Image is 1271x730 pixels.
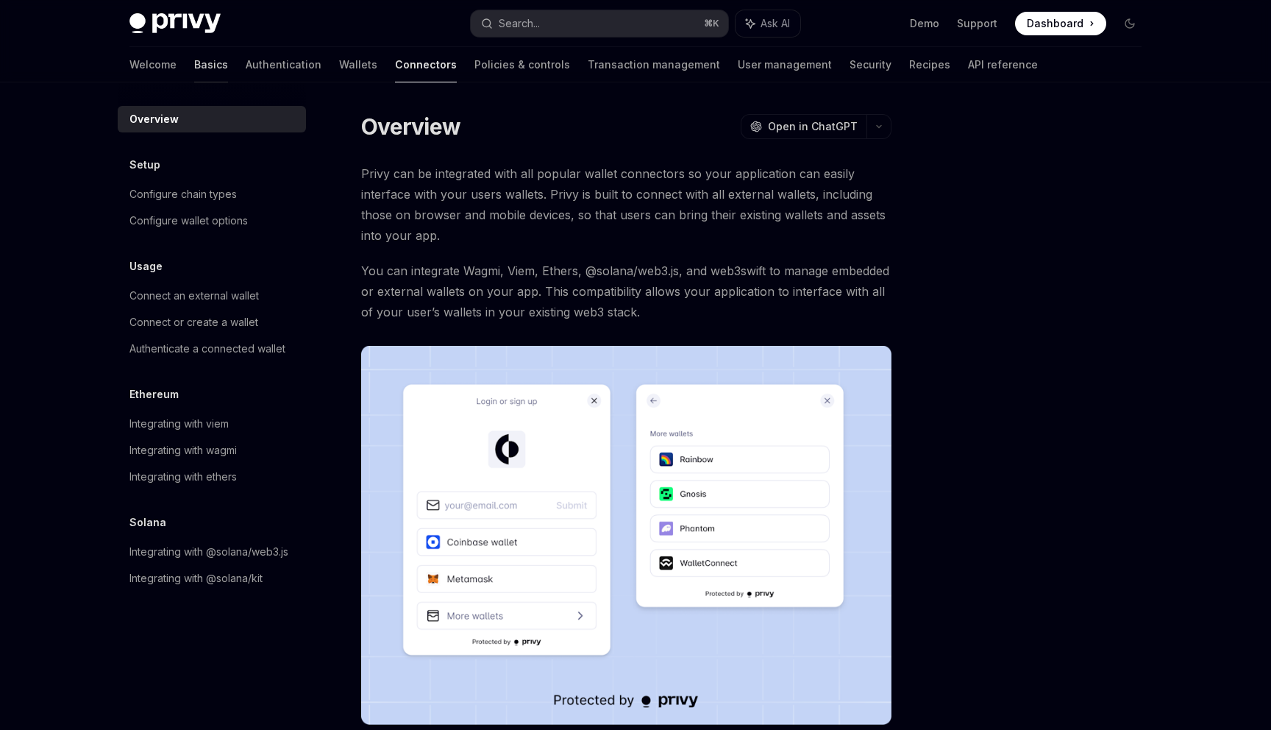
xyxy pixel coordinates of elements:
span: You can integrate Wagmi, Viem, Ethers, @solana/web3.js, and web3swift to manage embedded or exter... [361,261,891,322]
div: Configure chain types [129,185,237,203]
button: Open in ChatGPT [741,114,866,139]
a: Configure chain types [118,181,306,208]
button: Ask AI [736,10,800,37]
a: Policies & controls [474,47,570,82]
a: Integrating with viem [118,411,306,437]
a: Connectors [395,47,457,82]
a: Integrating with @solana/web3.js [118,539,306,565]
a: Authentication [246,47,321,82]
a: Basics [194,47,228,82]
a: Transaction management [588,47,720,82]
a: Support [957,16,997,31]
a: API reference [968,47,1038,82]
a: Configure wallet options [118,208,306,234]
a: Recipes [909,47,950,82]
div: Search... [499,15,540,32]
div: Integrating with viem [129,415,229,433]
h5: Solana [129,514,166,531]
h5: Usage [129,258,163,275]
span: Dashboard [1027,16,1083,31]
div: Integrating with ethers [129,468,237,486]
a: User management [738,47,832,82]
button: Search...⌘K [471,10,728,37]
a: Connect or create a wallet [118,309,306,336]
img: dark logo [129,13,221,34]
a: Integrating with wagmi [118,437,306,464]
a: Welcome [129,47,177,82]
a: Authenticate a connected wallet [118,336,306,362]
span: Open in ChatGPT [768,119,858,134]
div: Authenticate a connected wallet [129,340,285,358]
a: Overview [118,106,306,132]
a: Demo [910,16,939,31]
button: Toggle dark mode [1118,12,1142,35]
span: ⌘ K [704,18,719,29]
a: Integrating with ethers [118,464,306,490]
h5: Ethereum [129,386,179,403]
h5: Setup [129,156,160,174]
a: Integrating with @solana/kit [118,565,306,592]
div: Integrating with wagmi [129,442,237,459]
a: Security [850,47,891,82]
div: Connect an external wallet [129,287,259,305]
span: Ask AI [761,16,790,31]
a: Connect an external wallet [118,283,306,309]
span: Privy can be integrated with all popular wallet connectors so your application can easily interfa... [361,163,891,246]
img: Connectors3 [361,346,891,725]
div: Connect or create a wallet [129,313,258,331]
a: Wallets [339,47,377,82]
div: Overview [129,110,179,128]
a: Dashboard [1015,12,1106,35]
div: Integrating with @solana/kit [129,570,263,587]
div: Configure wallet options [129,212,248,230]
h1: Overview [361,113,460,140]
div: Integrating with @solana/web3.js [129,543,288,561]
